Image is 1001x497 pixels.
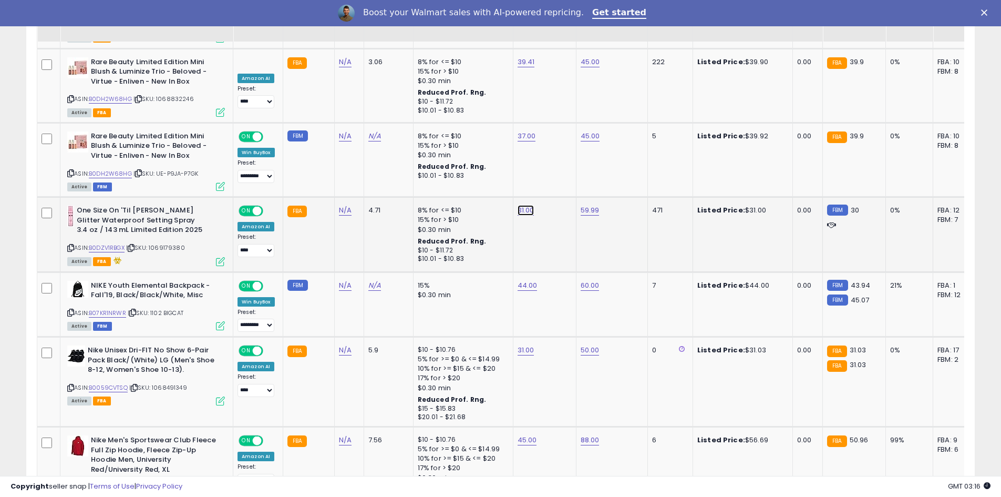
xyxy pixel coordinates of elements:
span: 43.94 [851,280,871,290]
a: N/A [368,131,381,141]
a: 50.00 [581,345,600,356]
div: Preset: [238,309,275,332]
div: 3.06 [368,57,405,67]
div: $0.30 min [418,76,505,86]
div: $39.92 [697,131,785,141]
div: 15% for > $10 [418,67,505,76]
span: All listings currently available for purchase on Amazon [67,182,91,191]
a: 31.00 [518,345,534,356]
a: 31.00 [518,205,534,216]
div: 21% [890,281,925,290]
div: 8% for <= $10 [418,57,505,67]
span: OFF [262,132,278,141]
div: Win BuyBox [238,297,275,307]
div: Preset: [238,85,275,109]
span: ON [240,132,253,141]
div: ASIN: [67,57,225,116]
div: 5 [652,131,685,141]
div: FBM: 8 [937,141,972,150]
span: All listings currently available for purchase on Amazon [67,257,91,266]
a: Get started [592,7,646,19]
div: 99% [890,435,925,445]
span: All listings currently available for purchase on Amazon [67,108,91,117]
div: Amazon AI [238,362,274,371]
span: ON [240,207,253,216]
img: 41eM6Osn8cL._SL40_.jpg [67,206,74,227]
b: One Size On 'Til [PERSON_NAME] Glitter Waterproof Setting Spray 3.4 oz / 143 mL Limited Edition 2025 [77,206,204,238]
div: 0.00 [797,206,814,215]
b: NIKE Youth Elemental Backpack - Fall'19, Black/Black/White, Misc [91,281,219,303]
div: Preset: [238,234,275,257]
div: 7.56 [368,435,405,445]
span: 39.9 [850,57,864,67]
a: 88.00 [581,435,600,445]
div: $15 - $15.83 [418,404,505,413]
div: 17% for > $20 [418,373,505,383]
span: FBM [93,322,112,331]
div: FBA: 10 [937,131,972,141]
strong: Copyright [11,481,49,491]
div: $10 - $11.72 [418,246,505,255]
div: $10.01 - $10.83 [418,171,505,180]
div: 0% [890,346,925,355]
small: FBM [287,130,308,141]
div: $0.30 min [418,290,505,300]
small: FBM [287,280,308,291]
div: FBA: 1 [937,281,972,290]
a: N/A [339,280,352,291]
div: FBM: 8 [937,67,972,76]
span: OFF [262,437,278,445]
div: 0% [890,131,925,141]
span: 45.07 [851,295,870,305]
a: N/A [339,345,352,356]
div: $10 - $10.76 [418,346,505,354]
div: 222 [652,57,685,67]
div: Preset: [238,159,275,183]
small: FBA [287,435,307,447]
a: B0DH2W68HG [89,95,132,104]
div: 5% for >= $0 & <= $14.99 [418,354,505,364]
small: FBA [287,57,307,69]
small: FBA [827,346,847,357]
span: ON [240,347,253,356]
a: N/A [339,57,352,67]
span: | SKU: UE-P9JA-P7GK [133,169,198,178]
small: FBA [827,360,847,372]
a: N/A [339,131,352,141]
a: 59.99 [581,205,600,216]
span: All listings currently available for purchase on Amazon [67,322,91,331]
span: FBA [93,257,111,266]
div: 5% for >= $0 & <= $14.99 [418,444,505,454]
a: N/A [368,280,381,291]
div: 0.00 [797,131,814,141]
small: FBM [827,205,848,216]
div: ASIN: [67,346,225,404]
span: ON [240,437,253,445]
div: $0.30 min [418,150,505,160]
b: Nike Unisex Dri-FIT No Show 6-Pair Pack Black/(White) LG (Men's Shoe 8-12, Women's Shoe 10-13). [88,346,215,378]
b: Listed Price: [697,131,745,141]
div: 471 [652,206,685,215]
b: Listed Price: [697,280,745,290]
small: FBA [827,57,847,69]
div: 7 [652,281,685,290]
div: ASIN: [67,281,225,330]
img: 41Guay0giSL._SL40_.jpg [67,131,88,153]
img: 31rIdaljHBL._SL40_.jpg [67,435,88,457]
div: Preset: [238,463,275,487]
span: 30 [851,205,859,215]
i: hazardous material [111,257,122,264]
div: 0.00 [797,57,814,67]
b: Reduced Prof. Rng. [418,237,487,246]
a: 37.00 [518,131,536,141]
img: 41Guay0giSL._SL40_.jpg [67,57,88,78]
span: OFF [262,347,278,356]
b: Listed Price: [697,205,745,215]
small: FBA [827,435,847,447]
span: FBA [93,397,111,405]
span: 31.03 [850,360,866,370]
b: Rare Beauty Limited Edition Mini Blush & Luminize Trio - Beloved - Virtue - Enliven - New In Box [91,57,219,89]
div: ASIN: [67,131,225,190]
img: 314sbg-alIL._SL40_.jpg [67,281,88,298]
a: N/A [339,205,352,216]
